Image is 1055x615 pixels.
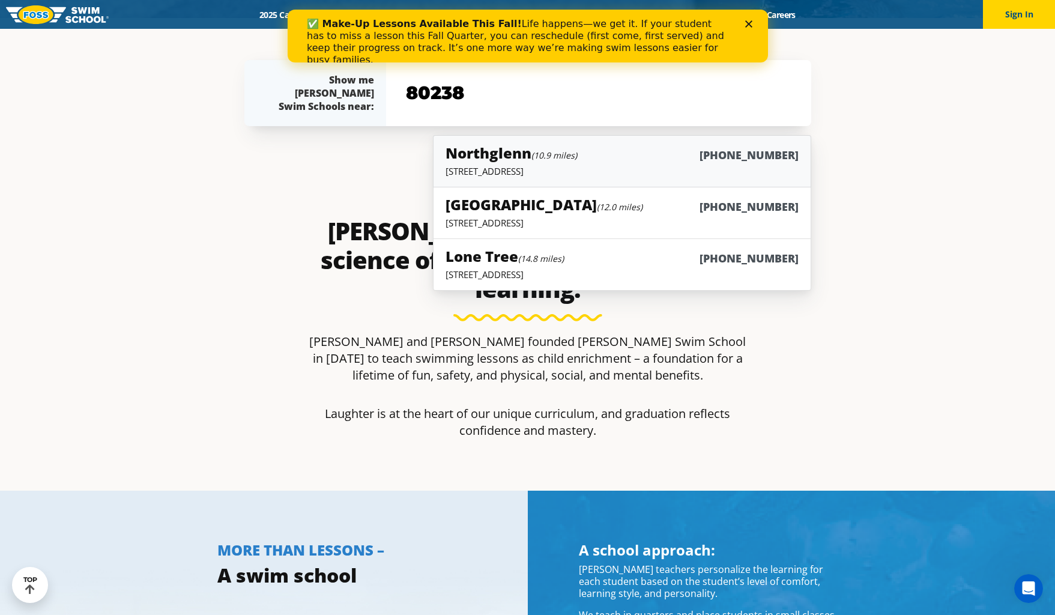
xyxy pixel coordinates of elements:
h5: Northglenn [446,143,577,163]
a: Schools [324,9,375,20]
h2: [PERSON_NAME] Swim School: The science of swimming and the art of learning. [304,217,751,303]
iframe: Intercom live chat banner [288,10,768,62]
small: (14.8 miles) [518,253,564,264]
p: [STREET_ADDRESS] [446,268,798,280]
a: Lone Tree(14.8 miles)[PHONE_NUMBER][STREET_ADDRESS] [433,238,811,291]
h5: Lone Tree [446,246,564,266]
iframe: Intercom live chat [1014,574,1043,603]
a: [GEOGRAPHIC_DATA](12.0 miles)[PHONE_NUMBER][STREET_ADDRESS] [433,187,811,239]
small: (12.0 miles) [597,201,642,213]
p: [PERSON_NAME] and [PERSON_NAME] founded [PERSON_NAME] Swim School in [DATE] to teach swimming les... [304,333,751,384]
h3: A swim school [217,563,477,587]
a: Blog [718,9,756,20]
img: FOSS Swim School Logo [6,5,109,24]
div: Life happens—we get it. If your student has to miss a lesson this Fall Quarter, you can reschedul... [19,8,442,56]
div: TOP [23,576,37,595]
a: 2025 Calendar [249,9,324,20]
h6: [PHONE_NUMBER] [700,199,799,214]
div: Show me [PERSON_NAME] Swim Schools near: [268,73,374,113]
small: (10.9 miles) [531,150,577,161]
p: Laughter is at the heart of our unique curriculum, and graduation reflects confidence and mastery. [304,405,751,439]
h6: [PHONE_NUMBER] [700,251,799,266]
span: A school approach: [579,540,715,560]
p: [STREET_ADDRESS] [446,217,798,229]
input: YOUR ZIP CODE [403,76,794,111]
a: Northglenn(10.9 miles)[PHONE_NUMBER][STREET_ADDRESS] [433,135,811,187]
p: [PERSON_NAME] teachers personalize the learning for each student based on the student’s level of ... [579,563,838,599]
span: MORE THAN LESSONS – [217,540,384,560]
a: Careers [756,9,806,20]
div: Close [458,11,470,18]
b: ✅ Make-Up Lessons Available This Fall! [19,8,234,20]
a: Swim Path® Program [375,9,480,20]
h5: [GEOGRAPHIC_DATA] [446,195,642,214]
a: About [PERSON_NAME] [480,9,591,20]
h6: [PHONE_NUMBER] [700,148,799,163]
p: [STREET_ADDRESS] [446,165,798,177]
a: Swim Like [PERSON_NAME] [591,9,719,20]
